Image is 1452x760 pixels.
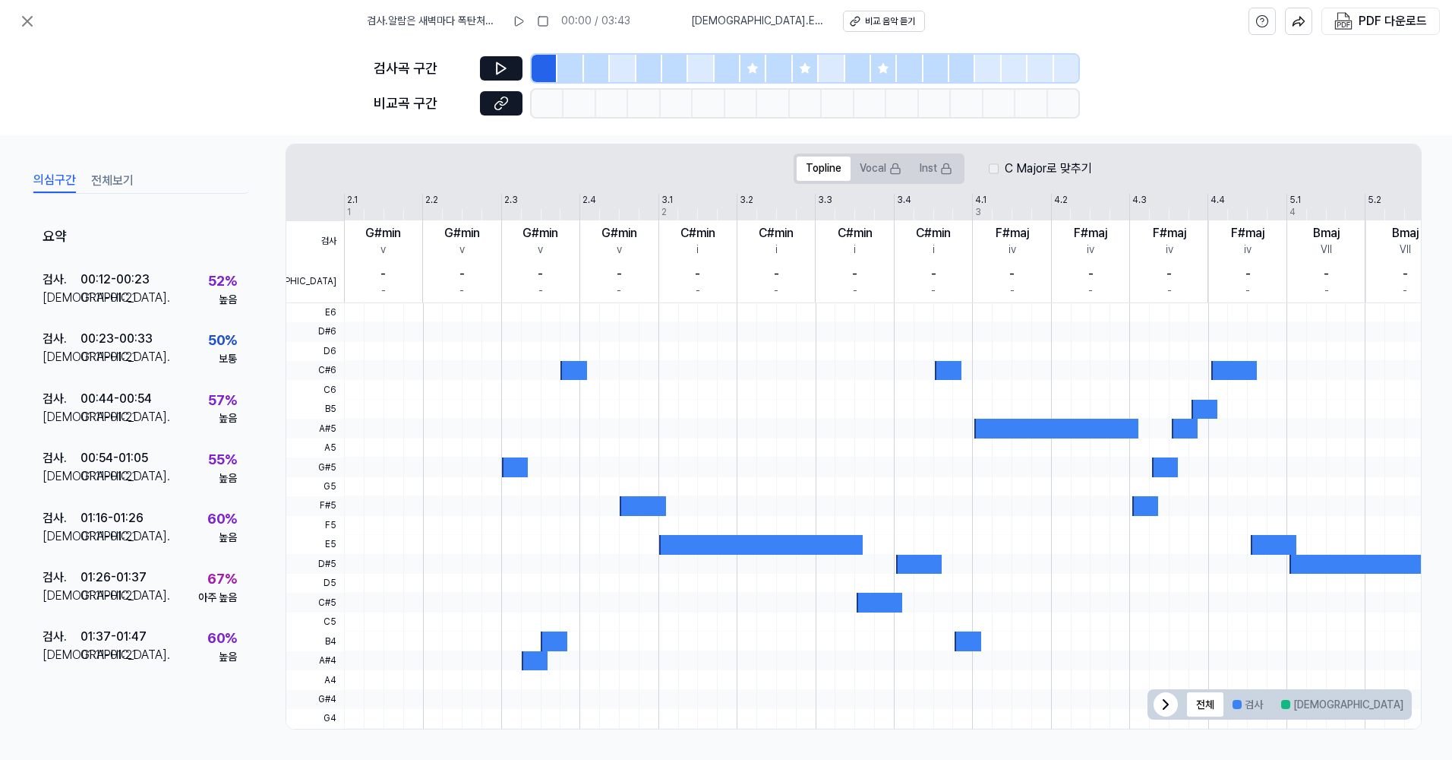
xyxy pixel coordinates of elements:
[1313,224,1340,242] div: Bmaj
[286,670,344,689] span: A4
[207,508,237,530] div: 60 %
[1272,692,1413,717] button: [DEMOGRAPHIC_DATA]
[1167,283,1172,299] div: -
[691,14,825,29] span: [DEMOGRAPHIC_DATA] . El Perreito
[1334,12,1353,30] img: PDF Download
[1166,242,1173,258] div: iv
[1321,242,1332,258] div: VII
[374,58,471,80] div: 검사곡 구간
[680,224,715,242] div: C#min
[1009,265,1015,283] div: -
[219,292,237,307] div: 높음
[1324,265,1329,283] div: -
[286,574,344,593] span: D5
[759,224,794,242] div: C#min
[30,215,249,260] div: 요약
[286,690,344,709] span: G#4
[695,265,700,283] div: -
[286,400,344,419] span: B5
[1368,194,1381,207] div: 5.2
[459,265,465,283] div: -
[843,11,925,32] button: 비교 음악 듣기
[444,224,480,242] div: G#min
[1245,283,1250,299] div: -
[43,508,80,527] div: 검사 .
[1255,14,1269,29] svg: help
[1392,224,1419,242] div: Bmaj
[851,157,911,181] button: Vocal
[43,449,80,467] div: 검사 .
[80,628,147,646] div: 01:37 - 01:47
[80,389,152,407] div: 00:44 - 00:54
[219,470,237,486] div: 높음
[1292,14,1305,28] img: share
[975,194,986,207] div: 4.1
[286,380,344,399] span: C6
[1187,692,1223,717] button: 전체
[80,407,137,426] div: 01:11 - 01:21
[1403,265,1408,283] div: -
[43,646,80,664] div: [DEMOGRAPHIC_DATA] .
[198,590,237,605] div: 아주 높음
[208,449,237,471] div: 55 %
[696,283,700,299] div: -
[911,157,961,181] button: Inst
[865,15,915,28] div: 비교 음악 듣기
[286,342,344,361] span: D6
[1289,194,1301,207] div: 5.1
[208,270,237,292] div: 52 %
[1132,194,1147,207] div: 4.3
[347,194,358,207] div: 2.1
[1403,283,1407,299] div: -
[286,593,344,612] span: C#5
[617,283,621,299] div: -
[43,330,80,348] div: 검사 .
[617,242,622,258] div: v
[43,289,80,307] div: [DEMOGRAPHIC_DATA] .
[1331,8,1430,34] button: PDF 다운로드
[522,224,558,242] div: G#min
[740,194,753,207] div: 3.2
[347,206,351,219] div: 1
[1400,242,1411,258] div: VII
[367,14,500,29] span: 검사 . 알람은 새벽마다 폭탄처럼 터져 (1)
[286,458,344,477] span: G#5
[459,242,465,258] div: v
[1244,242,1252,258] div: iv
[219,411,237,426] div: 높음
[219,352,237,367] div: 보통
[538,242,543,258] div: v
[381,283,386,299] div: -
[853,283,857,299] div: -
[207,568,237,590] div: 67 %
[916,224,951,242] div: C#min
[582,194,596,207] div: 2.4
[897,194,911,207] div: 3.4
[975,206,981,219] div: 3
[43,467,80,486] div: [DEMOGRAPHIC_DATA] .
[286,535,344,554] span: E5
[80,467,137,486] div: 01:11 - 01:21
[1359,11,1427,31] div: PDF 다운로드
[80,271,150,289] div: 00:12 - 00:23
[1088,283,1093,299] div: -
[504,194,518,207] div: 2.3
[1088,265,1094,283] div: -
[1223,692,1272,717] button: 검사
[1153,224,1186,242] div: F#maj
[1166,265,1172,283] div: -
[286,496,344,515] span: F#5
[286,303,344,322] span: E6
[43,389,80,407] div: 검사 .
[43,587,80,605] div: [DEMOGRAPHIC_DATA] .
[374,93,471,115] div: 비교곡 구간
[208,389,237,411] div: 57 %
[286,516,344,535] span: F5
[1010,283,1015,299] div: -
[1087,242,1094,258] div: iv
[286,361,344,380] span: C#6
[1245,265,1251,283] div: -
[286,322,344,341] span: D#6
[933,242,935,258] div: i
